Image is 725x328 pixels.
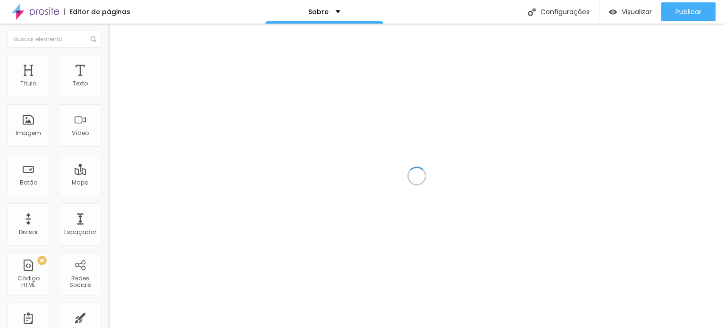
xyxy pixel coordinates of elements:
div: Vídeo [72,130,89,136]
span: Publicar [675,8,701,16]
div: Divisor [19,229,38,235]
div: Título [20,80,36,87]
img: Icone [528,8,536,16]
img: Icone [91,36,96,42]
button: Visualizar [599,2,661,21]
div: Botão [20,179,37,186]
div: Redes Sociais [61,275,99,289]
span: Visualizar [622,8,652,16]
div: Texto [73,80,88,87]
div: Imagem [16,130,41,136]
div: Espaçador [64,229,96,235]
div: Mapa [72,179,89,186]
div: Código HTML [9,275,47,289]
p: Sobre [308,8,329,15]
div: Editor de páginas [64,8,130,15]
input: Buscar elemento [7,31,101,48]
img: view-1.svg [609,8,617,16]
button: Publicar [661,2,716,21]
